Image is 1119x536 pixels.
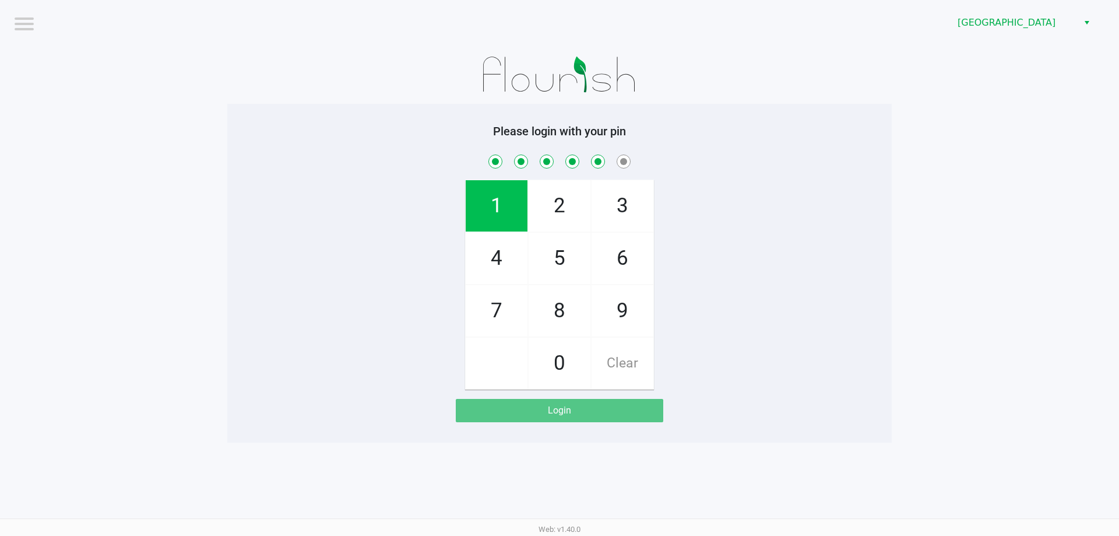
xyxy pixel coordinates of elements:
[466,180,527,232] span: 1
[592,233,653,284] span: 6
[529,285,590,337] span: 8
[466,233,527,284] span: 4
[529,233,590,284] span: 5
[466,285,527,337] span: 7
[1078,12,1095,33] button: Select
[236,124,883,138] h5: Please login with your pin
[592,338,653,389] span: Clear
[529,338,590,389] span: 0
[539,525,580,534] span: Web: v1.40.0
[529,180,590,232] span: 2
[592,180,653,232] span: 3
[958,16,1071,30] span: [GEOGRAPHIC_DATA]
[592,285,653,337] span: 9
